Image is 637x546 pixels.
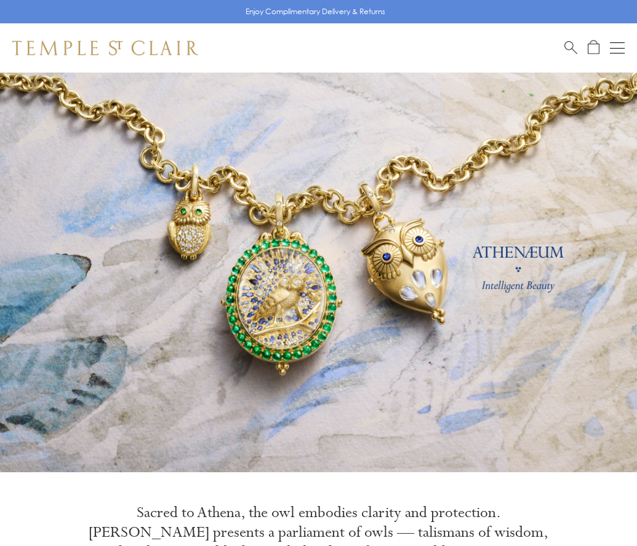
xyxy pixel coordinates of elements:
a: Search [564,40,577,55]
p: Enjoy Complimentary Delivery & Returns [246,6,385,18]
button: Open navigation [610,41,625,55]
img: Temple St. Clair [12,41,198,55]
a: Open Shopping Bag [588,40,599,55]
